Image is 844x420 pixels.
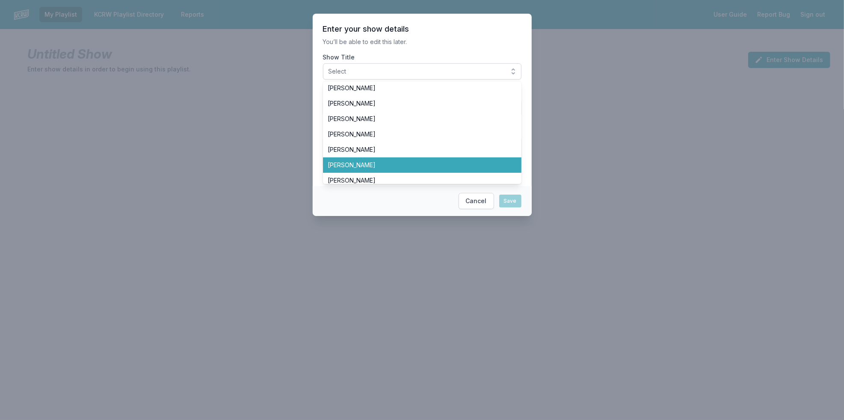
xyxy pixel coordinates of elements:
[328,161,506,169] span: [PERSON_NAME]
[323,24,521,34] header: Enter your show details
[459,193,494,209] button: Cancel
[323,53,521,62] label: Show Title
[328,176,506,185] span: [PERSON_NAME]
[328,145,506,154] span: [PERSON_NAME]
[323,63,521,80] button: Select
[499,195,521,207] button: Save
[328,115,506,123] span: [PERSON_NAME]
[328,84,506,92] span: [PERSON_NAME]
[328,99,506,108] span: [PERSON_NAME]
[329,67,504,76] span: Select
[328,130,506,139] span: [PERSON_NAME]
[323,38,521,46] p: You’ll be able to edit this later.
